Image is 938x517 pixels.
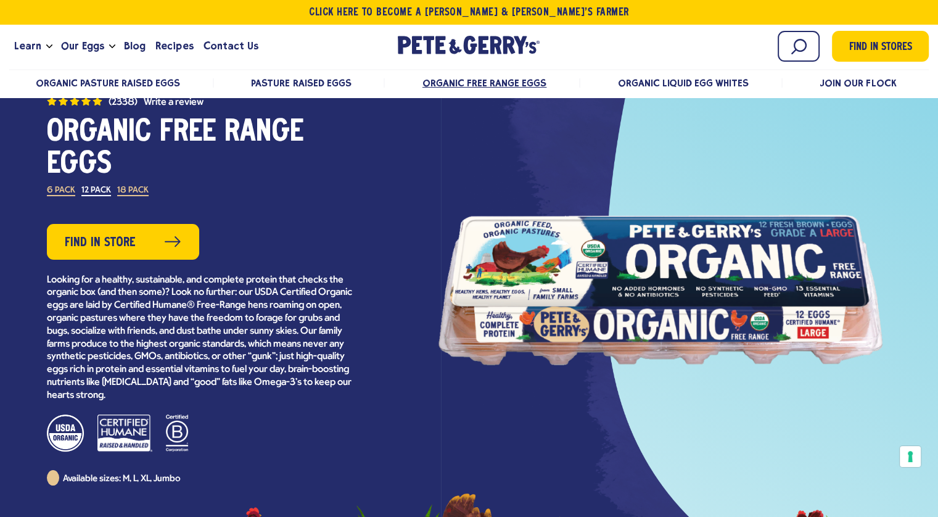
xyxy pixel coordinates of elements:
[47,186,75,196] label: 6 Pack
[47,274,355,402] p: Looking for a healthy, sustainable, and complete protein that checks the organic box (and then so...
[65,233,136,252] span: Find in Store
[144,97,204,107] button: Write a Review (opens pop-up)
[61,38,104,54] span: Our Eggs
[47,94,355,107] a: (2338) 4.7 out of 5 stars. Read reviews for average rating value is 4.7 of 5. Read 2338 Reviews S...
[119,30,150,63] a: Blog
[47,224,199,260] a: Find in Store
[778,31,820,62] input: Search
[900,446,921,467] button: Your consent preferences for tracking technologies
[199,30,263,63] a: Contact Us
[56,30,109,63] a: Our Eggs
[832,31,929,62] a: Find in Stores
[9,69,929,96] nav: desktop product menu
[109,97,138,107] span: (2338)
[204,38,258,54] span: Contact Us
[81,186,111,196] label: 12 Pack
[155,38,193,54] span: Recipes
[617,77,749,89] a: Organic Liquid Egg Whites
[36,77,181,89] a: Organic Pasture Raised Eggs
[251,77,351,89] a: Pasture Raised Eggs
[14,38,41,54] span: Learn
[422,77,546,89] a: Organic Free Range Eggs
[820,77,896,89] a: Join Our Flock
[124,38,146,54] span: Blog
[63,474,181,484] span: Available sizes: M, L, XL, Jumbo
[117,186,149,196] label: 18 Pack
[849,39,912,56] span: Find in Stores
[47,117,355,181] h1: Organic Free Range Eggs
[46,44,52,49] button: Open the dropdown menu for Learn
[109,44,115,49] button: Open the dropdown menu for Our Eggs
[9,30,46,63] a: Learn
[150,30,198,63] a: Recipes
